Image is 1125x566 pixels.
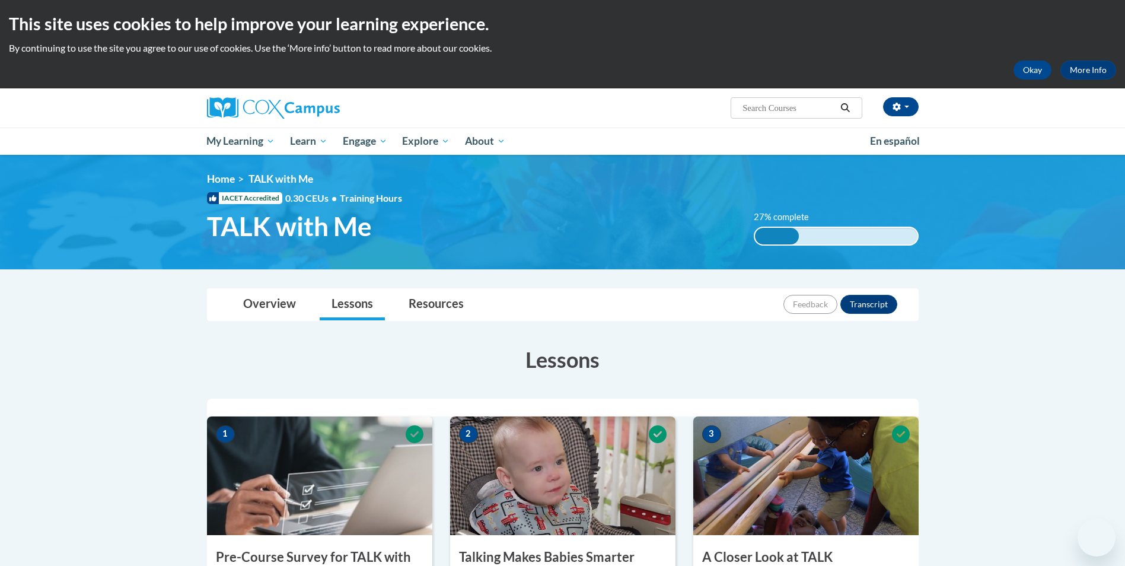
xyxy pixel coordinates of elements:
iframe: Button to launch messaging window [1078,519,1116,557]
span: TALK with Me [207,211,372,242]
div: Main menu [189,128,936,155]
p: By continuing to use the site you agree to our use of cookies. Use the ‘More info’ button to read... [9,42,1116,55]
a: Overview [231,289,308,320]
span: 3 [702,425,721,443]
button: Okay [1014,61,1051,80]
a: My Learning [199,128,283,155]
button: Account Settings [883,97,919,116]
img: Cox Campus [207,97,340,119]
span: Engage [343,134,387,148]
a: Cox Campus [207,97,432,119]
span: About [465,134,505,148]
button: Feedback [783,295,837,314]
a: Home [207,173,235,185]
img: Course Image [693,416,919,535]
a: About [457,128,513,155]
span: • [332,192,337,203]
span: Training Hours [340,192,402,203]
span: Learn [290,134,327,148]
span: 0.30 CEUs [285,192,340,205]
a: Resources [397,289,476,320]
span: TALK with Me [248,173,313,185]
h2: This site uses cookies to help improve your learning experience. [9,12,1116,36]
span: 2 [459,425,478,443]
button: Search [836,101,854,115]
a: Explore [394,128,457,155]
div: 27% complete [755,228,799,244]
input: Search Courses [741,101,836,115]
a: En español [862,129,928,154]
label: 27% complete [754,211,822,224]
a: More Info [1060,61,1116,80]
span: IACET Accredited [207,192,282,204]
a: Learn [282,128,335,155]
img: Course Image [450,416,675,535]
span: My Learning [206,134,275,148]
h3: Lessons [207,345,919,374]
button: Transcript [840,295,897,314]
a: Lessons [320,289,385,320]
a: Engage [335,128,395,155]
span: 1 [216,425,235,443]
span: Explore [402,134,450,148]
img: Course Image [207,416,432,535]
span: En español [870,135,920,147]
